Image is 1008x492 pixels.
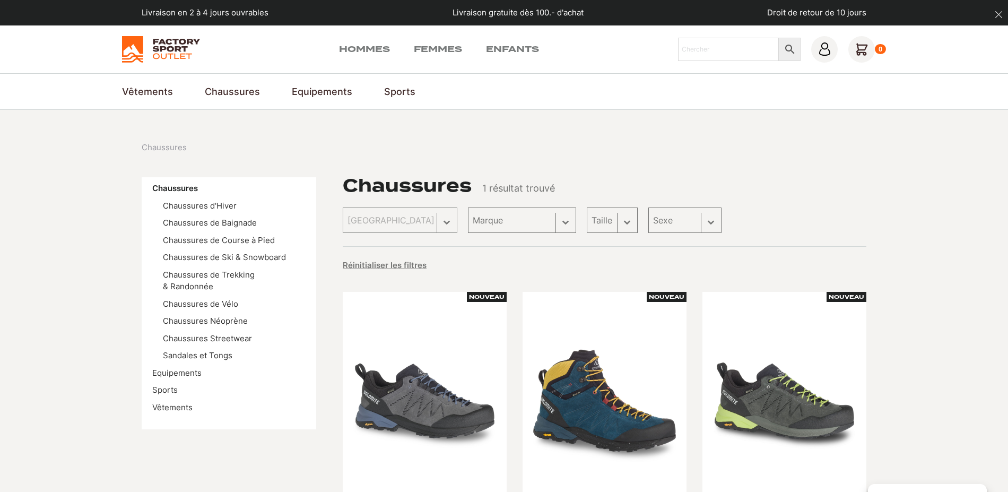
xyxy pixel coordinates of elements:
[152,385,178,395] a: Sports
[142,7,268,19] p: Livraison en 2 à 4 jours ouvrables
[163,350,232,360] a: Sandales et Tongs
[875,44,886,55] div: 0
[163,270,255,292] a: Chaussures de Trekking & Randonnée
[163,235,275,245] a: Chaussures de Course à Pied
[163,333,252,343] a: Chaussures Streetwear
[339,43,390,56] a: Hommes
[163,252,286,262] a: Chaussures de Ski & Snowboard
[989,5,1008,24] button: dismiss
[142,142,187,154] span: Chaussures
[678,38,779,61] input: Chercher
[122,36,200,63] img: Factory Sport Outlet
[414,43,462,56] a: Femmes
[767,7,866,19] p: Droit de retour de 10 jours
[453,7,584,19] p: Livraison gratuite dès 100.- d'achat
[152,183,198,193] a: Chaussures
[163,201,237,211] a: Chaussures d'Hiver
[163,299,238,309] a: Chaussures de Vélo
[163,316,248,326] a: Chaussures Néoprène
[205,84,260,99] a: Chaussures
[163,218,257,228] a: Chaussures de Baignade
[384,84,415,99] a: Sports
[152,402,193,412] a: Vêtements
[142,142,187,154] nav: breadcrumbs
[152,368,202,378] a: Equipements
[486,43,539,56] a: Enfants
[122,84,173,99] a: Vêtements
[292,84,352,99] a: Equipements
[343,177,472,194] h1: Chaussures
